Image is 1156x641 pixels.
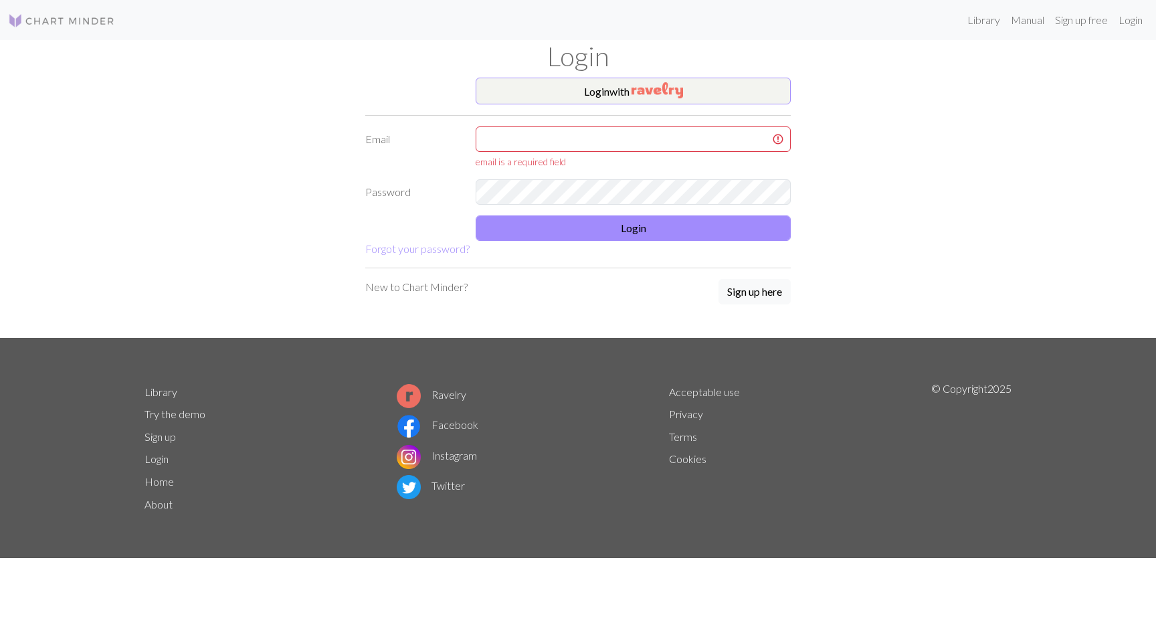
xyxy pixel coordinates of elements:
img: Twitter logo [397,475,421,499]
a: Sign up free [1050,7,1113,33]
a: Sign up here [718,279,791,306]
img: Ravelry logo [397,384,421,408]
a: Manual [1005,7,1050,33]
img: Instagram logo [397,445,421,469]
button: Login [476,215,791,241]
a: Twitter [397,479,465,492]
img: Ravelry [632,82,683,98]
a: Login [144,452,169,465]
a: Terms [669,430,697,443]
a: Cookies [669,452,706,465]
a: Facebook [397,418,478,431]
p: © Copyright 2025 [931,381,1011,516]
div: email is a required field [476,155,791,169]
a: Sign up [144,430,176,443]
a: Privacy [669,407,703,420]
button: Loginwith [476,78,791,104]
label: Password [357,179,468,205]
a: Ravelry [397,388,466,401]
a: Try the demo [144,407,205,420]
label: Email [357,126,468,169]
a: Login [1113,7,1148,33]
a: About [144,498,173,511]
a: Forgot your password? [365,242,470,255]
a: Instagram [397,449,477,462]
a: Home [144,475,174,488]
a: Library [144,385,177,398]
button: Sign up here [718,279,791,304]
img: Logo [8,13,115,29]
a: Acceptable use [669,385,740,398]
p: New to Chart Minder? [365,279,468,295]
img: Facebook logo [397,414,421,438]
a: Library [962,7,1005,33]
h1: Login [136,40,1020,72]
